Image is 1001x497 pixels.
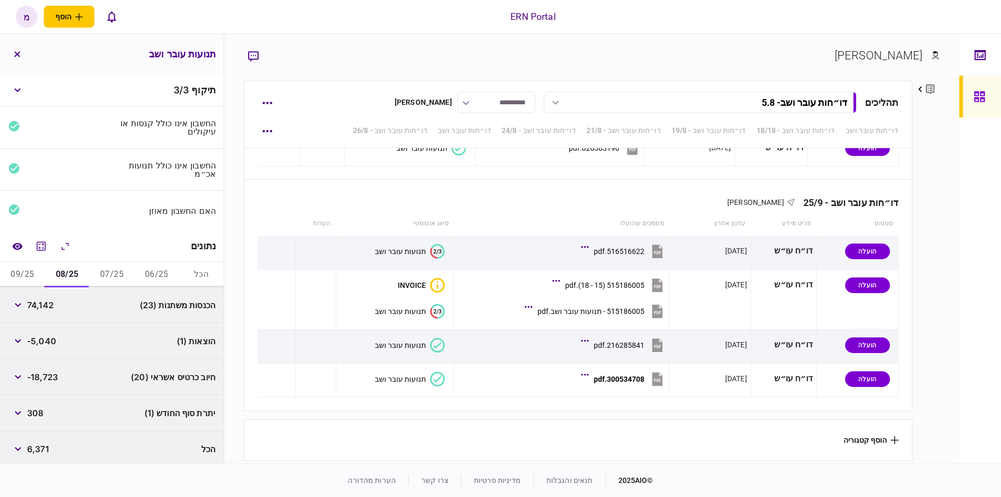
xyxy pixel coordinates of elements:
button: 515186005 (15 - 18).pdf [555,273,665,297]
button: תנועות עובר ושב [396,141,466,155]
span: 308 [27,407,43,419]
div: איכות לא מספקת [430,278,445,293]
span: הכל [201,443,215,455]
div: [DATE] [725,280,747,290]
div: [PERSON_NAME] [835,47,923,64]
button: 515186005 - תנועות עובר ושב.pdf [527,299,665,323]
button: מ [16,6,38,28]
div: הועלה [845,244,890,259]
div: דו״ח עו״ש [755,333,813,357]
div: הועלה [845,277,890,293]
div: INVOICE [398,281,426,289]
button: פתח תפריט להוספת לקוח [44,6,94,28]
span: הוצאות (1) [177,335,215,347]
th: מסמכים שהועלו [454,212,669,236]
th: הערות [295,212,336,236]
button: מחשבון [32,237,51,256]
button: 06/25 [134,262,179,287]
a: דו״חות עובר ושב - 26/8 [353,125,428,136]
button: 300534708.pdf [583,367,665,391]
div: [DATE] [725,340,747,350]
a: צרו קשר [421,476,448,484]
div: דו״חות עובר ושב - 25/9 [795,197,899,208]
div: ERN Portal [510,10,555,23]
a: דו״חות עובר ושב [846,125,899,136]
div: תנועות עובר ושב [396,144,447,152]
div: דו״ח עו״ש [739,136,804,160]
span: 6,371 [27,443,49,455]
button: דו״חות עובר ושב- 5.8 [544,92,857,113]
div: דו״ח עו״ש [755,367,813,391]
div: החשבון אינו כולל קנסות או עיקולים [116,119,216,136]
button: 216285841.pdf [583,333,665,357]
a: מדיניות פרטיות [474,476,521,484]
div: תהליכים [865,95,899,110]
div: [DATE] [725,373,747,384]
span: [PERSON_NAME] [727,198,784,207]
a: תנאים והגבלות [546,476,593,484]
button: הרחב\כווץ הכל [56,237,75,256]
div: 516516622.pdf [594,247,644,256]
div: החשבון אינו כולל תנועות אכ״מ [116,161,216,178]
div: [DATE] [709,142,731,153]
button: תנועות עובר ושב [375,372,445,386]
button: תנועות עובר ושב [375,338,445,353]
div: 300534708.pdf [594,375,644,383]
div: 216285841.pdf [594,341,644,349]
button: 2/3תנועות עובר ושב [375,304,445,319]
span: -18,723 [27,371,58,383]
div: דו״חות עובר ושב - 5.8 [762,97,847,108]
button: 08/25 [45,262,90,287]
th: פריט מידע [751,212,816,236]
span: -5,040 [27,335,56,347]
span: תיקוף [191,84,216,95]
button: הכל [179,262,224,287]
button: איכות לא מספקתINVOICE [398,278,445,293]
div: תנועות עובר ושב [375,341,426,349]
h3: תנועות עובר ושב [149,50,216,59]
div: דו״ח עו״ש [755,273,813,297]
a: דו״חות עובר ושב [438,125,491,136]
div: תנועות עובר ושב [375,247,426,256]
span: יתרת סוף החודש (1) [144,407,215,419]
th: עדכון אחרון [669,212,751,236]
text: 2/3 [433,308,442,314]
button: פתח רשימת התראות [101,6,123,28]
div: דו״ח עו״ש [755,239,813,263]
div: הועלה [845,371,890,387]
div: 515186005 (15 - 18).pdf [565,281,644,289]
span: חיוב כרטיס אשראי (20) [131,371,215,383]
div: תנועות עובר ושב [375,375,426,383]
div: 515186005 - תנועות עובר ושב.pdf [538,307,644,316]
button: 2/3תנועות עובר ושב [375,244,445,259]
button: 026383190.pdf [558,136,640,160]
a: דו״חות עובר ושב - 18/18 [756,125,835,136]
div: © 2025 AIO [605,475,653,486]
div: 026383190.pdf [569,144,619,152]
a: דו״חות עובר ושב - 24/8 [502,125,576,136]
div: נתונים [191,241,216,251]
span: 74,142 [27,299,54,311]
a: דו״חות עובר ושב - 21/8 [587,125,661,136]
button: הוסף קטגוריה [844,436,899,444]
th: סיווג אוטומטי [336,212,454,236]
a: השוואה למסמך [8,237,27,256]
a: דו״חות עובר ושב - 19/8 [672,125,746,136]
div: [DATE] [725,246,747,256]
text: 2/3 [433,248,442,254]
div: תנועות עובר ושב [375,307,426,316]
span: הכנסות משתנות (23) [140,299,215,311]
div: הועלה [845,140,890,156]
div: [PERSON_NAME] [395,97,452,108]
span: 3 / 3 [174,84,189,95]
a: הערות מהדורה [348,476,396,484]
button: 07/25 [90,262,135,287]
th: סטטוס [816,212,898,236]
div: האם החשבון מאוזן [116,207,216,215]
button: 516516622.pdf [583,239,665,263]
div: הועלה [845,337,890,353]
